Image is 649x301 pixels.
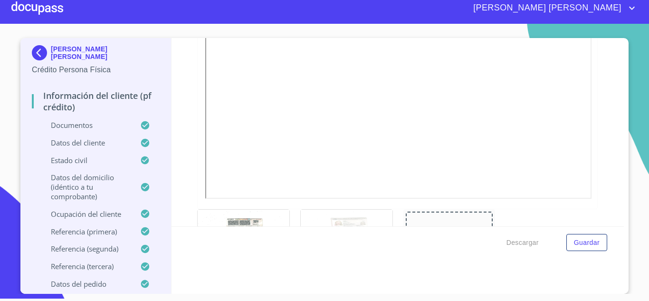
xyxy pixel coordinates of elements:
[32,45,51,60] img: Docupass spot blue
[506,237,539,249] span: Descargar
[466,0,638,16] button: account of current user
[198,210,289,262] img: Identificación Oficial
[32,209,140,219] p: Ocupación del Cliente
[32,64,160,76] p: Crédito Persona Física
[32,244,140,253] p: Referencia (segunda)
[32,155,140,165] p: Estado Civil
[51,45,160,60] p: [PERSON_NAME] [PERSON_NAME]
[32,45,160,64] div: [PERSON_NAME] [PERSON_NAME]
[32,90,160,113] p: Información del cliente (PF crédito)
[574,237,600,249] span: Guardar
[32,262,140,271] p: Referencia (tercera)
[503,234,543,252] button: Descargar
[466,0,626,16] span: [PERSON_NAME] [PERSON_NAME]
[32,138,140,147] p: Datos del cliente
[32,120,140,130] p: Documentos
[566,234,607,252] button: Guardar
[32,227,140,236] p: Referencia (primera)
[32,173,140,201] p: Datos del domicilio (idéntico a tu comprobante)
[32,279,140,289] p: Datos del pedido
